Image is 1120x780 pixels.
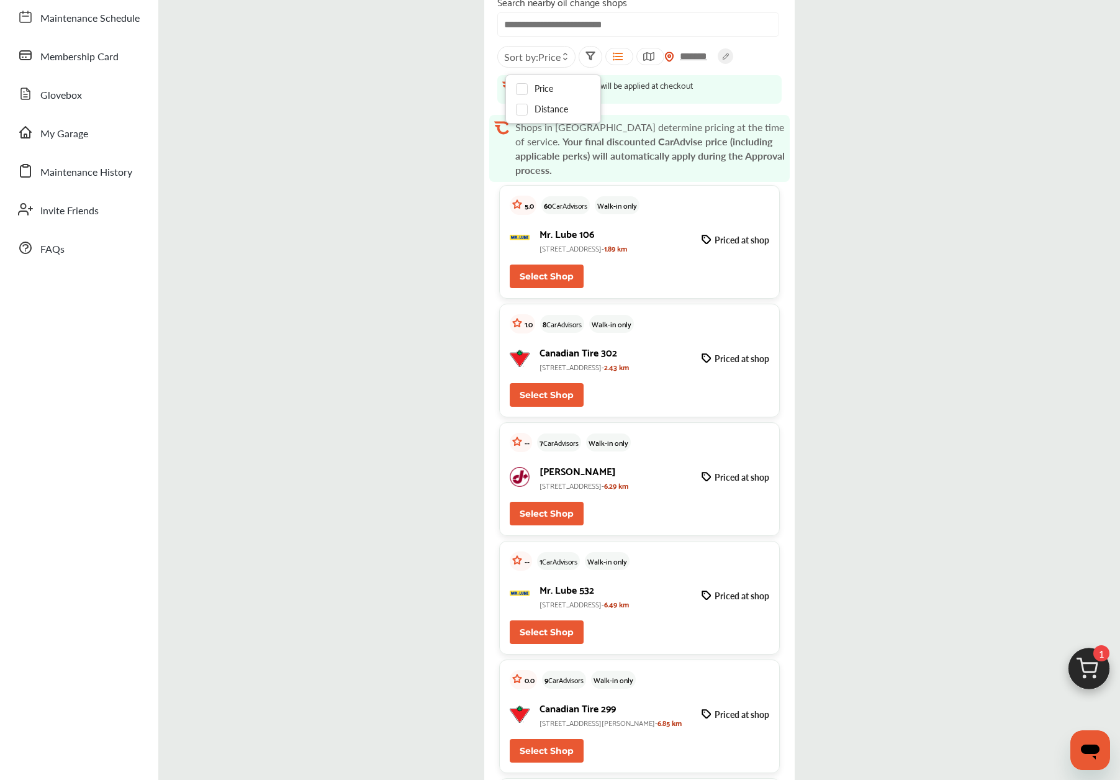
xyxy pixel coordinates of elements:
[535,84,553,94] span: Price
[538,50,561,64] span: Price
[544,199,552,212] span: 60
[540,479,604,492] span: [STREET_ADDRESS]-
[11,232,146,264] a: FAQs
[40,242,65,258] span: FAQs
[40,11,140,27] span: Maintenance Schedule
[11,1,146,33] a: Maintenance Schedule
[546,317,582,330] span: CarAdvisors
[40,165,132,181] span: Maintenance History
[1093,645,1109,661] span: 1
[40,49,119,65] span: Membership Card
[11,155,146,187] a: Maintenance History
[510,705,530,723] img: logo-canadian-tire.png
[594,673,633,686] p: Walk-in only
[1059,642,1119,702] img: cart_icon.3d0951e8.svg
[702,708,711,720] img: price-tag-black.714e98b8.svg
[715,352,769,365] p: Priced at shop
[542,555,577,568] span: CarAdvisors
[587,555,627,568] p: Walk-in only
[540,597,604,610] span: [STREET_ADDRESS]-
[525,436,530,449] p: --
[510,620,584,644] button: Select Shop
[11,193,146,225] a: Invite Friends
[510,739,584,763] button: Select Shop
[510,502,584,525] button: Select Shop
[604,597,629,610] span: 6.49 km
[702,471,711,483] img: price-tag-black.714e98b8.svg
[11,78,146,110] a: Glovebox
[604,479,628,492] span: 6.29 km
[510,235,530,245] img: logo-mr-lube.png
[40,203,99,219] span: Invite Friends
[552,199,587,212] span: CarAdvisors
[597,199,637,212] p: Walk-in only
[510,265,584,288] button: Select Shop
[40,88,82,104] span: Glovebox
[504,50,561,64] span: Sort by :
[515,120,785,177] p: Shops in [GEOGRAPHIC_DATA] determine pricing at the time of service.
[11,116,146,148] a: My Garage
[544,673,548,686] span: 9
[604,360,629,373] span: 2.43 km
[702,234,711,246] img: price-tag-black.714e98b8.svg
[11,39,146,71] a: Membership Card
[535,104,568,115] span: Distance
[589,436,628,449] p: Walk-in only
[664,52,674,62] img: location_vector_orange.38f05af8.svg
[543,317,546,330] span: 8
[523,80,693,90] p: Your promo discount will be applied at checkout
[657,716,682,729] span: 6.85 km
[510,591,530,601] img: logo-mr-lube.png
[548,673,584,686] span: CarAdvisors
[702,352,711,365] img: price-tag-black.714e98b8.svg
[525,199,534,212] p: 5.0
[40,126,88,142] span: My Garage
[515,134,785,177] strong: Your final discounted CarAdvise price (including applicable perks) will automatically apply durin...
[525,673,535,686] p: 0.0
[540,436,543,449] span: 7
[715,708,769,720] p: Priced at shop
[540,343,692,360] p: Canadian Tire 302
[540,462,692,479] p: [PERSON_NAME]
[510,350,530,367] img: logo-canadian-tire.png
[540,360,604,373] span: [STREET_ADDRESS]-
[715,471,769,483] p: Priced at shop
[715,234,769,246] p: Priced at shop
[1070,730,1110,770] iframe: 用于启动消息传送窗口的按钮，正在对话
[510,467,530,487] img: logo-jiffylube.png
[540,555,542,568] span: 1
[540,225,692,242] p: Mr. Lube 106
[525,555,530,568] p: --
[540,242,604,255] span: [STREET_ADDRESS]-
[715,589,769,602] p: Priced at shop
[510,383,584,407] button: Select Shop
[543,436,579,449] span: CarAdvisors
[540,716,657,729] span: [STREET_ADDRESS][PERSON_NAME]-
[702,589,711,602] img: price-tag-black.714e98b8.svg
[604,242,627,255] span: 1.89 km
[540,699,692,716] p: Canadian Tire 299
[525,317,533,330] p: 1.0
[540,581,692,597] p: Mr. Lube 532
[592,317,631,330] p: Walk-in only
